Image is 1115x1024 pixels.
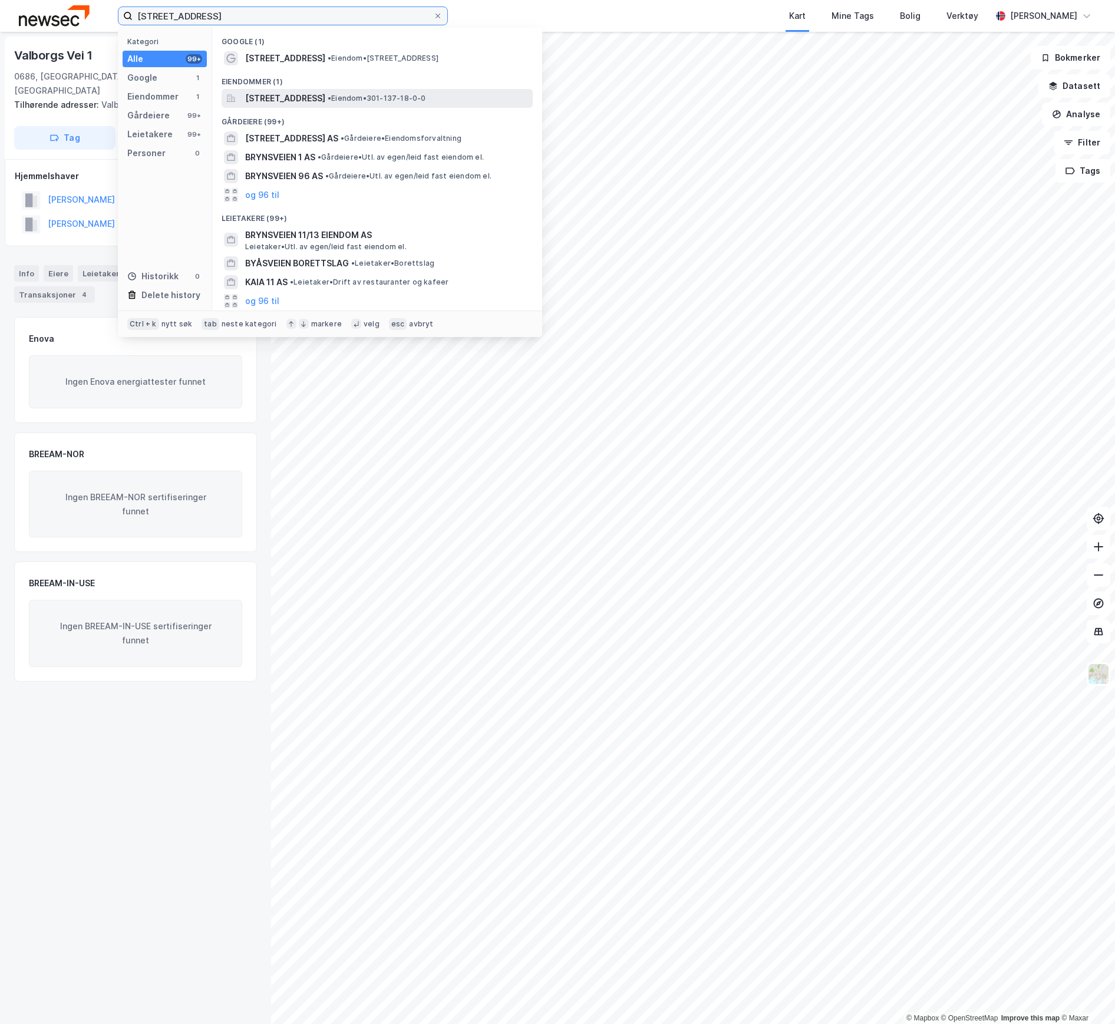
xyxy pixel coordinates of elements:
div: Kart [789,9,806,23]
div: Historikk [127,269,179,283]
div: 99+ [186,130,202,139]
img: newsec-logo.f6e21ccffca1b3a03d2d.png [19,5,90,26]
span: • [328,94,331,103]
span: • [351,259,355,267]
div: 1 [193,73,202,82]
span: KAIA 11 AS [245,275,288,289]
span: [STREET_ADDRESS] [245,51,325,65]
div: Ingen Enova energiattester funnet [29,355,242,408]
div: Eiendommer [127,90,179,104]
span: Gårdeiere • Eiendomsforvaltning [341,134,461,143]
div: 0 [193,272,202,281]
span: BRYNSVEIEN 1 AS [245,150,315,164]
div: 99+ [186,111,202,120]
div: markere [311,319,342,329]
div: BREEAM-NOR [29,447,84,461]
button: og 96 til [245,294,279,308]
span: BYÅSVEIEN BORETTSLAG [245,256,349,270]
div: Gårdeiere (99+) [212,108,542,129]
div: Verktøy [946,9,978,23]
div: Valborgs Vei 3 [14,98,248,112]
span: Gårdeiere • Utl. av egen/leid fast eiendom el. [325,171,491,181]
div: Ingen BREEAM-IN-USE sertifiseringer funnet [29,600,242,667]
div: Info [14,265,39,282]
span: Leietaker • Borettslag [351,259,434,268]
button: og 96 til [245,188,279,202]
span: BRYNSVEIEN 96 AS [245,169,323,183]
span: Gårdeiere • Utl. av egen/leid fast eiendom el. [318,153,484,162]
button: Filter [1054,131,1110,154]
div: Leietakere (99+) [212,204,542,226]
span: Tilhørende adresser: [14,100,101,110]
span: Leietaker • Drift av restauranter og kafeer [290,278,448,287]
iframe: Chat Widget [1056,967,1115,1024]
span: • [341,134,344,143]
div: 1 [193,92,202,101]
span: Eiendom • 301-137-18-0-0 [328,94,426,103]
div: 0686, [GEOGRAPHIC_DATA], [GEOGRAPHIC_DATA] [14,70,166,98]
div: 0 [193,148,202,158]
div: Enova [29,332,54,346]
div: Leietakere [78,265,129,282]
div: Google (1) [212,28,542,49]
div: Eiendommer (1) [212,68,542,89]
a: OpenStreetMap [941,1014,998,1022]
div: Personer [127,146,166,160]
div: Google [127,71,157,85]
button: Analyse [1042,103,1110,126]
div: tab [202,318,219,330]
div: Bolig [900,9,921,23]
div: 99+ [186,54,202,64]
div: Kontrollprogram for chat [1056,967,1115,1024]
div: Leietakere [127,127,173,141]
div: Hjemmelshaver [15,169,256,183]
div: Mine Tags [832,9,874,23]
span: • [318,153,321,161]
span: [STREET_ADDRESS] AS [245,131,338,146]
div: avbryt [409,319,433,329]
div: Ctrl + k [127,318,159,330]
div: Delete history [141,288,200,302]
div: Kategori [127,37,207,46]
div: Eiere [44,265,73,282]
span: • [328,54,331,62]
a: Improve this map [1001,1014,1060,1022]
button: Datasett [1038,74,1110,98]
div: BREEAM-IN-USE [29,576,95,590]
span: Leietaker • Utl. av egen/leid fast eiendom el. [245,242,407,252]
span: [STREET_ADDRESS] [245,91,325,105]
span: • [325,171,329,180]
div: Valborgs Vei 1 [14,46,95,65]
div: Transaksjoner [14,286,95,303]
div: nytt søk [161,319,193,329]
button: Tags [1055,159,1110,183]
button: Tag [14,126,116,150]
a: Mapbox [906,1014,939,1022]
div: 4 [78,289,90,300]
span: • [290,278,293,286]
div: Alle [127,52,143,66]
button: Bokmerker [1031,46,1110,70]
span: BRYNSVEIEN 11/13 EIENDOM AS [245,228,528,242]
div: velg [364,319,380,329]
div: neste kategori [222,319,277,329]
div: esc [389,318,407,330]
div: Ingen BREEAM-NOR sertifiseringer funnet [29,471,242,538]
span: Eiendom • [STREET_ADDRESS] [328,54,438,63]
div: [PERSON_NAME] [1010,9,1077,23]
img: Z [1087,663,1110,685]
div: Gårdeiere [127,108,170,123]
input: Søk på adresse, matrikkel, gårdeiere, leietakere eller personer [133,7,433,25]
